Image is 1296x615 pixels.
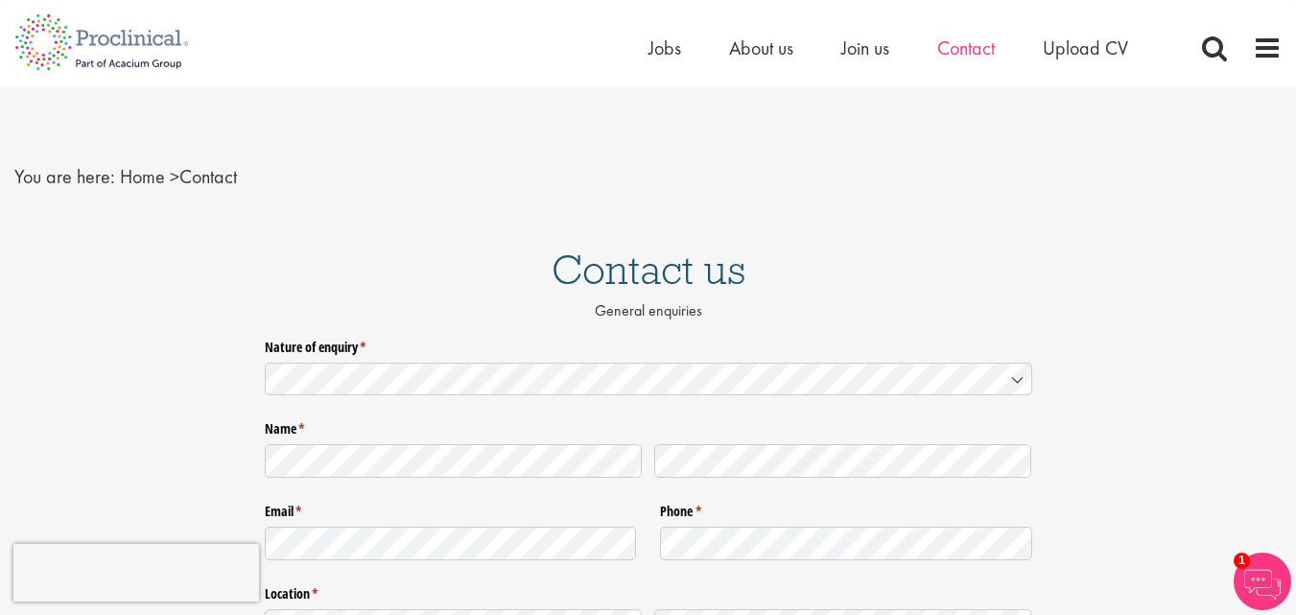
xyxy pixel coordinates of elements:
[265,496,637,521] label: Email
[170,164,179,189] span: >
[1043,35,1128,60] a: Upload CV
[729,35,793,60] a: About us
[841,35,889,60] a: Join us
[660,496,1032,521] label: Phone
[13,544,259,602] iframe: reCAPTCHA
[265,579,1032,603] legend: Location
[120,164,165,189] a: breadcrumb link to Home
[265,331,1032,356] label: Nature of enquiry
[654,444,1032,478] input: Last
[120,164,237,189] span: Contact
[14,164,115,189] span: You are here:
[265,414,1032,438] legend: Name
[1234,553,1291,610] img: Chatbot
[937,35,995,60] a: Contact
[648,35,681,60] a: Jobs
[1234,553,1250,569] span: 1
[265,444,643,478] input: First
